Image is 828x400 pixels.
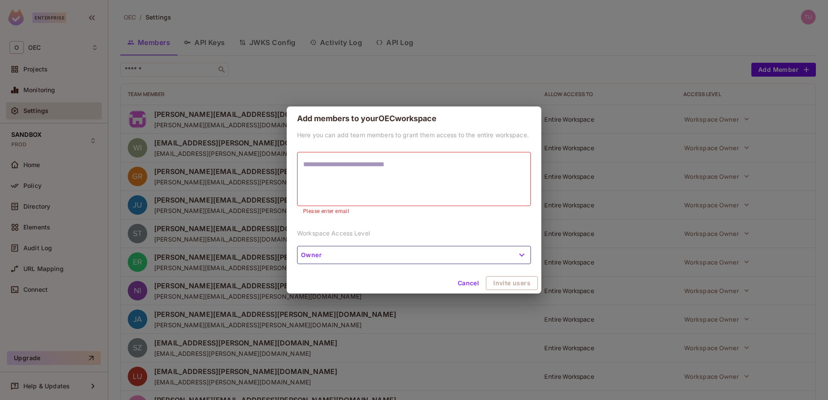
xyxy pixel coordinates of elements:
[454,276,482,290] button: Cancel
[486,276,538,290] button: Invite users
[297,131,531,139] p: Here you can add team members to grant them access to the entire workspace.
[287,106,541,131] h2: Add members to your OEC workspace
[303,207,525,216] p: Please enter email
[297,229,531,237] p: Workspace Access Level
[297,246,531,264] button: Owner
